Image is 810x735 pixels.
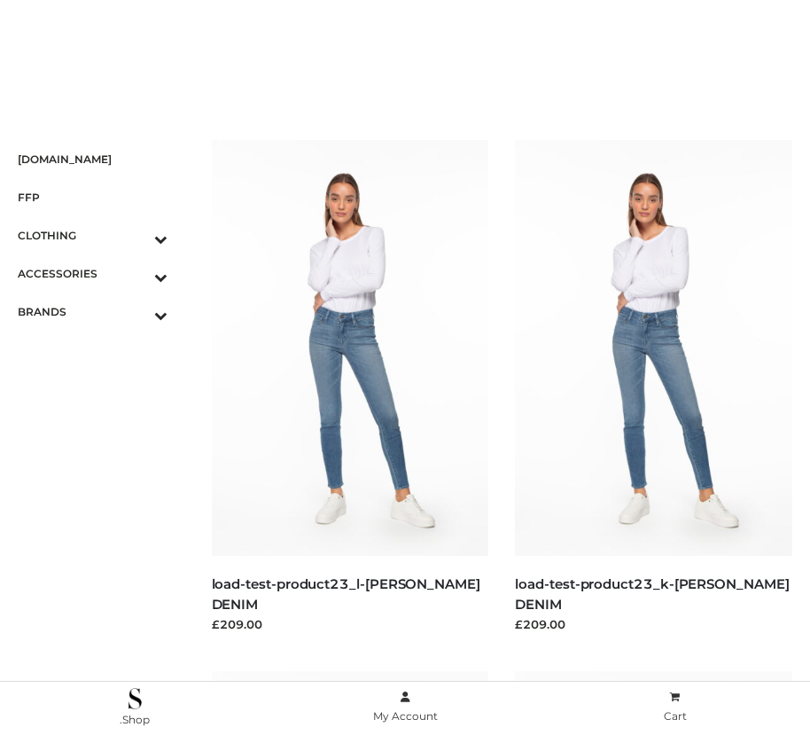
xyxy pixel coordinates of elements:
[515,615,792,633] div: £209.00
[540,687,810,727] a: Cart
[105,216,167,254] button: Toggle Submenu
[18,187,167,207] span: FFP
[18,225,167,246] span: CLOTHING
[270,687,541,727] a: My Account
[18,254,167,293] a: ACCESSORIESToggle Submenu
[18,140,167,178] a: [DOMAIN_NAME]
[129,688,142,709] img: .Shop
[373,709,438,723] span: My Account
[18,178,167,216] a: FFP
[18,149,167,169] span: [DOMAIN_NAME]
[105,293,167,331] button: Toggle Submenu
[18,263,167,284] span: ACCESSORIES
[212,615,489,633] div: £209.00
[515,575,789,613] a: load-test-product23_k-[PERSON_NAME] DENIM
[18,216,167,254] a: CLOTHINGToggle Submenu
[105,254,167,293] button: Toggle Submenu
[664,709,687,723] span: Cart
[212,575,480,613] a: load-test-product23_l-[PERSON_NAME] DENIM
[18,293,167,331] a: BRANDSToggle Submenu
[18,301,167,322] span: BRANDS
[120,713,150,726] span: .Shop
